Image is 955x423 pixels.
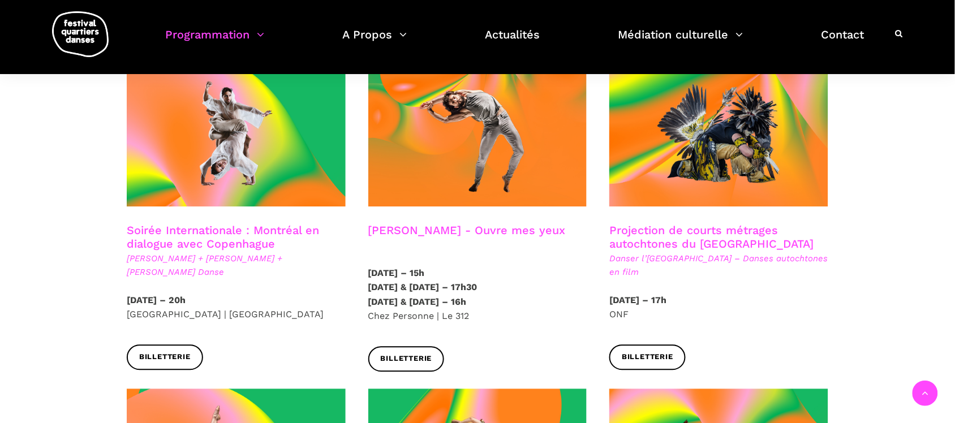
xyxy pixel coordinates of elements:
[609,295,666,306] strong: [DATE] – 17h
[622,352,673,364] span: Billetterie
[609,224,828,252] h3: Projection de courts métrages autochtones du [GEOGRAPHIC_DATA]
[368,282,477,308] strong: [DATE] & [DATE] – 17h30 [DATE] & [DATE] – 16h
[609,252,828,279] span: Danser l’[GEOGRAPHIC_DATA] – Danses autochtones en film
[485,25,540,58] a: Actualités
[127,293,346,322] p: [GEOGRAPHIC_DATA] | [GEOGRAPHIC_DATA]
[127,252,346,279] span: [PERSON_NAME] + [PERSON_NAME] + [PERSON_NAME] Danse
[368,224,566,252] h3: [PERSON_NAME] - Ouvre mes yeux
[368,266,587,324] p: Chez Personne | Le 312
[381,353,432,365] span: Billetterie
[342,25,407,58] a: A Propos
[139,352,191,364] span: Billetterie
[609,293,828,322] p: ONF
[127,345,203,370] a: Billetterie
[821,25,864,58] a: Contact
[127,295,186,306] strong: [DATE] – 20h
[368,268,425,279] strong: [DATE] – 15h
[609,345,686,370] a: Billetterie
[52,11,109,57] img: logo-fqd-med
[165,25,264,58] a: Programmation
[618,25,743,58] a: Médiation culturelle
[368,347,445,372] a: Billetterie
[127,224,319,251] a: Soirée Internationale : Montréal en dialogue avec Copenhague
